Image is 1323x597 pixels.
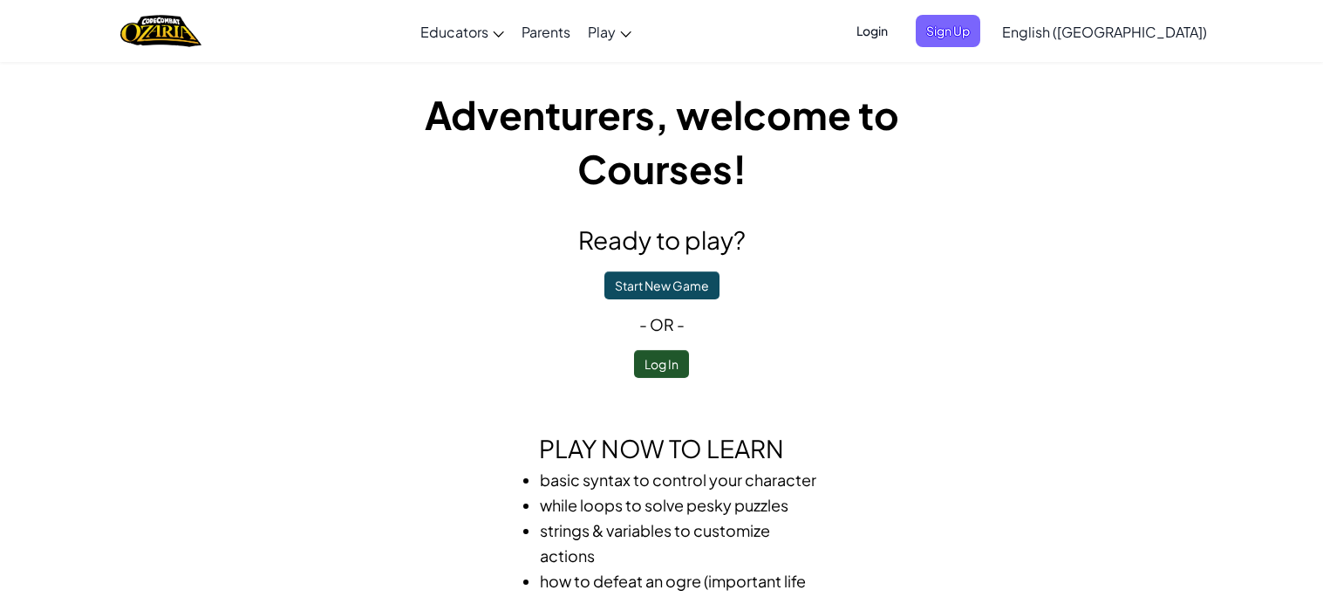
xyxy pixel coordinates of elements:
h2: Play now to learn [348,430,976,467]
a: Educators [412,8,513,55]
span: - [674,314,685,334]
button: Sign Up [916,15,980,47]
li: while loops to solve pesky puzzles [540,492,819,518]
span: - [639,314,650,334]
button: Login [846,15,898,47]
h2: Ready to play? [348,222,976,258]
a: Play [579,8,640,55]
a: English ([GEOGRAPHIC_DATA]) [993,8,1216,55]
span: Educators [420,23,488,41]
span: or [650,314,674,334]
span: Play [588,23,616,41]
li: basic syntax to control your character [540,467,819,492]
img: Home [120,13,201,49]
h1: Adventurers, welcome to Courses! [348,87,976,196]
button: Log In [634,350,689,378]
li: strings & variables to customize actions [540,518,819,568]
a: Ozaria by CodeCombat logo [120,13,201,49]
span: English ([GEOGRAPHIC_DATA]) [1002,23,1207,41]
a: Parents [513,8,579,55]
button: Start New Game [604,271,719,299]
